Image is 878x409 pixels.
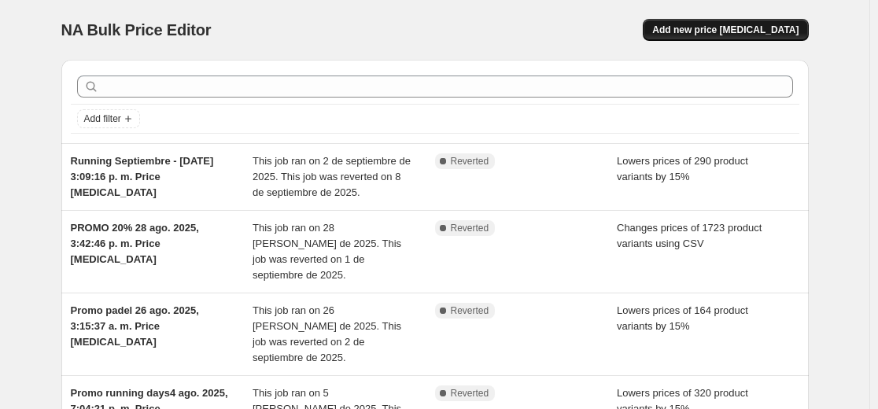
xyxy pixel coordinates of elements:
span: This job ran on 2 de septiembre de 2025. This job was reverted on 8 de septiembre de 2025. [253,155,411,198]
span: Add new price [MEDICAL_DATA] [652,24,799,36]
button: Add new price [MEDICAL_DATA] [643,19,808,41]
span: Reverted [451,304,489,317]
span: Lowers prices of 164 product variants by 15% [617,304,748,332]
button: Add filter [77,109,140,128]
span: This job ran on 28 [PERSON_NAME] de 2025. This job was reverted on 1 de septiembre de 2025. [253,222,401,281]
span: Reverted [451,387,489,400]
span: Reverted [451,155,489,168]
span: Promo padel 26 ago. 2025, 3:15:37 a. m. Price [MEDICAL_DATA] [71,304,199,348]
span: NA Bulk Price Editor [61,21,212,39]
span: This job ran on 26 [PERSON_NAME] de 2025. This job was reverted on 2 de septiembre de 2025. [253,304,401,363]
span: PROMO 20% 28 ago. 2025, 3:42:46 p. m. Price [MEDICAL_DATA] [71,222,199,265]
span: Reverted [451,222,489,234]
span: Lowers prices of 290 product variants by 15% [617,155,748,182]
span: Running Septiembre - [DATE] 3:09:16 p. m. Price [MEDICAL_DATA] [71,155,214,198]
span: Changes prices of 1723 product variants using CSV [617,222,762,249]
span: Add filter [84,112,121,125]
